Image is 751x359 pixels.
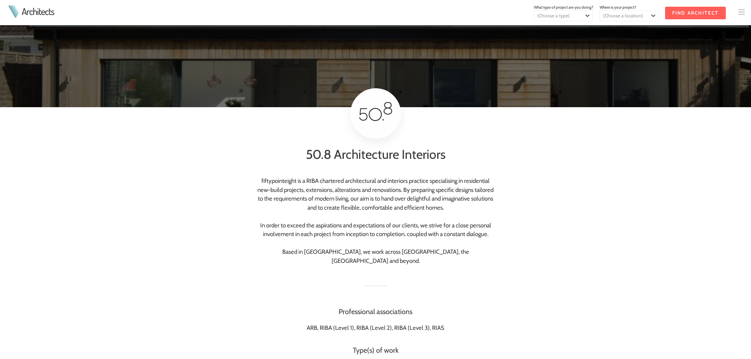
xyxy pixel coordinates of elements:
div: fiftypointeight is a RIBA chartered architectural and interiors practice specialising in resident... [255,177,497,278]
a: Architects [22,7,54,16]
img: Architects [6,5,20,18]
h1: 50.8 Architecture Interiors [180,145,571,164]
span: Where is your project? [600,5,636,10]
input: Find Architect [665,7,726,19]
h3: Type(s) of work [255,345,497,356]
span: What type of project are you doing? [534,5,593,10]
h3: Professional associations [255,307,497,317]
